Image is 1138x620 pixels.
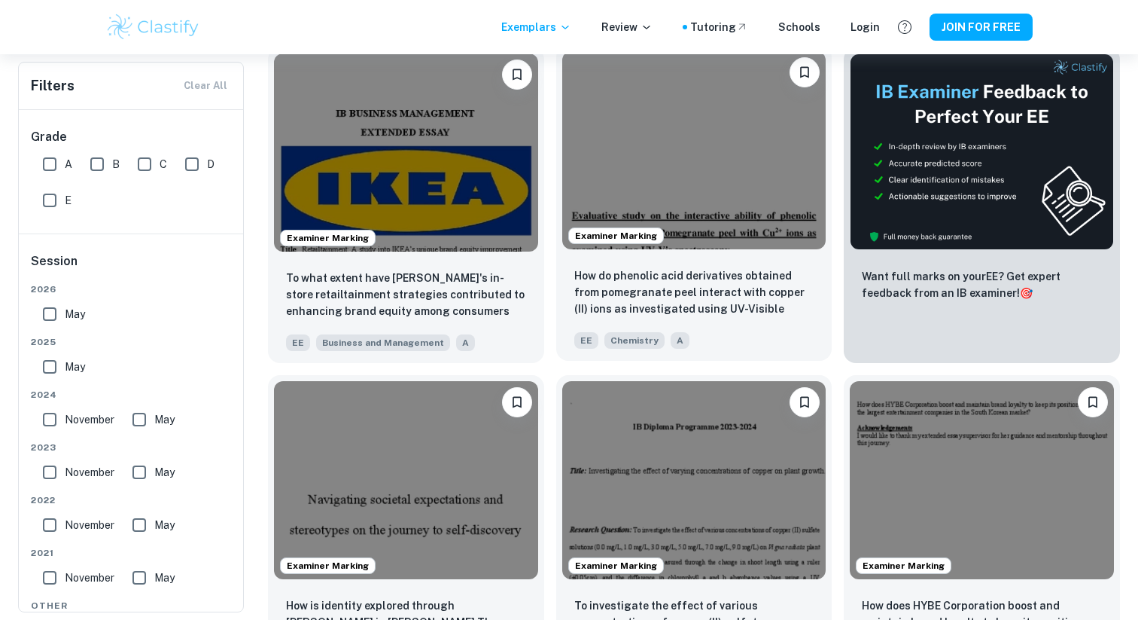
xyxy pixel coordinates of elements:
[850,381,1114,579] img: Business and Management EE example thumbnail: How does HYBE Corporation boost and main
[31,75,75,96] h6: Filters
[154,411,175,428] span: May
[562,381,826,579] img: Biology EE example thumbnail: To investigate the effect of various con
[31,599,233,612] span: Other
[690,19,748,35] a: Tutoring
[31,252,233,283] h6: Session
[569,229,663,243] span: Examiner Marking
[930,14,1033,41] button: JOIN FOR FREE
[154,464,175,481] span: May
[1020,287,1033,299] span: 🎯
[850,53,1114,250] img: Thumbnail
[154,517,175,533] span: May
[31,441,233,454] span: 2023
[286,270,526,321] p: To what extent have IKEA's in-store retailtainment strategies contributed to enhancing brand equi...
[65,359,85,375] span: May
[105,12,201,42] img: Clastify logo
[850,19,880,35] a: Login
[456,334,475,351] span: A
[502,387,532,417] button: Please log in to bookmark exemplars
[562,51,826,249] img: Chemistry EE example thumbnail: How do phenolic acid derivatives obtaine
[601,19,653,35] p: Review
[31,128,233,146] h6: Grade
[65,156,72,173] span: A
[65,306,85,322] span: May
[857,559,951,573] span: Examiner Marking
[862,268,1102,301] p: Want full marks on your EE ? Get expert feedback from an IB examiner!
[274,53,538,252] img: Business and Management EE example thumbnail: To what extent have IKEA's in-store reta
[31,546,233,560] span: 2021
[112,156,120,173] span: B
[31,335,233,349] span: 2025
[574,267,814,319] p: How do phenolic acid derivatives obtained from pomegranate peel interact with copper (II) ions as...
[65,192,72,209] span: E
[281,231,375,245] span: Examiner Marking
[268,47,544,363] a: Examiner MarkingPlease log in to bookmark exemplarsTo what extent have IKEA's in-store retailtain...
[207,156,215,173] span: D
[65,570,114,586] span: November
[65,411,114,428] span: November
[1078,387,1108,417] button: Please log in to bookmark exemplars
[274,381,538,579] img: English A (Lang & Lit) EE example thumbnail: How is identity explored through Deming
[574,332,598,349] span: EE
[31,493,233,507] span: 2022
[154,570,175,586] span: May
[569,559,663,573] span: Examiner Marking
[844,47,1120,363] a: ThumbnailWant full marks on yourEE? Get expert feedback from an IB examiner!
[790,387,820,417] button: Please log in to bookmark exemplars
[790,57,820,87] button: Please log in to bookmark exemplars
[160,156,167,173] span: C
[556,47,832,363] a: Examiner MarkingPlease log in to bookmark exemplarsHow do phenolic acid derivatives obtained from...
[65,517,114,533] span: November
[286,334,310,351] span: EE
[281,559,375,573] span: Examiner Marking
[671,332,689,349] span: A
[501,19,571,35] p: Exemplars
[31,283,233,296] span: 2026
[604,332,665,349] span: Chemistry
[778,19,820,35] a: Schools
[316,334,450,351] span: Business and Management
[31,388,233,402] span: 2024
[65,464,114,481] span: November
[502,60,532,90] button: Please log in to bookmark exemplars
[892,14,917,40] button: Help and Feedback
